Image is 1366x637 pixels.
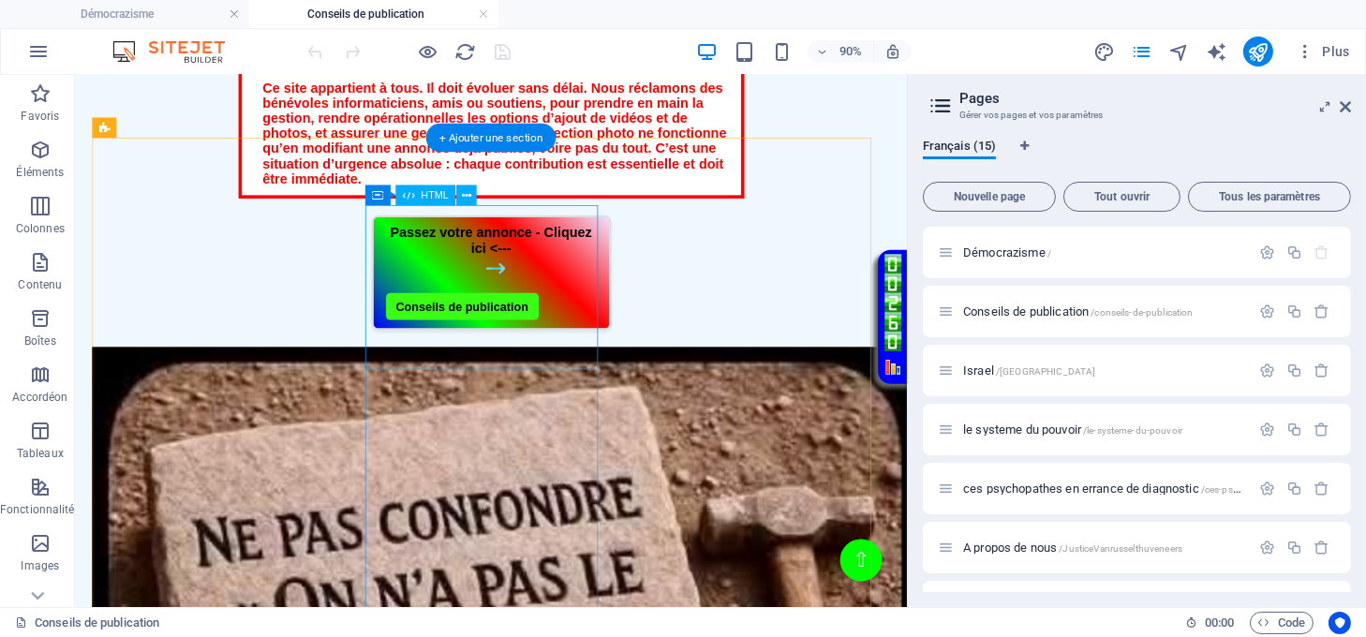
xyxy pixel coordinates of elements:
button: Plus [1288,37,1358,67]
span: HTML [421,191,448,201]
div: le systeme du pouvoir/le-systeme-du-pouvoir [958,423,1250,436]
div: Supprimer [1314,422,1330,437]
div: Paramètres [1259,422,1275,437]
h6: Durée de la session [1185,612,1235,634]
span: : [1218,615,1221,630]
div: Dupliquer [1286,481,1302,496]
div: ces psychopathes en errance de diagnostic/ces-psychopathes-en-errance-de-diagnostic [958,482,1250,495]
i: Pages (Ctrl+Alt+S) [1131,41,1152,63]
div: Supprimer [1314,481,1330,496]
button: text_generator [1206,40,1228,63]
span: /conseils-de-publication [1091,307,1193,318]
span: Français (15) [923,135,996,161]
span: Conseils de publication [963,304,1194,318]
div: A propos de nous/JusticeVanrusselthuveneers [958,541,1250,554]
button: Tous les paramètres [1188,182,1351,212]
a: Loupe [899,316,918,334]
p: Boîtes [24,333,56,348]
i: Lors du redimensionnement, ajuster automatiquement le niveau de zoom en fonction de l'appareil sé... [884,43,901,60]
i: AI Writer [1206,41,1227,63]
i: Navigateur [1168,41,1190,63]
button: pages [1131,40,1153,63]
p: Images [22,558,60,573]
div: Onglets langues [923,139,1351,174]
div: Démocrazisme/ [958,246,1250,259]
div: Paramètres [1259,244,1275,260]
div: Paramètres [1259,304,1275,319]
span: 00 00 [1205,612,1234,634]
div: La page de départ ne peut pas être supprimée. [1314,244,1330,260]
span: Cliquez pour ouvrir la page. [963,363,1095,378]
button: navigator [1168,40,1191,63]
div: Dupliquer [1286,422,1302,437]
h6: 90% [836,40,866,63]
a: Cliquez pour annuler la sélection. Double-cliquez pour ouvrir Pages. [15,612,159,634]
span: Tous les paramètres [1196,191,1343,202]
button: Code [1250,612,1314,634]
h2: Pages [959,90,1351,107]
p: Éléments [16,165,64,180]
div: Dupliquer [1286,304,1302,319]
span: Cliquez pour ouvrir la page. [963,541,1182,555]
button: publish [1243,37,1273,67]
div: Supprimer [1314,540,1330,556]
p: Favoris [21,109,59,124]
span: Cliquez pour ouvrir la page. [963,245,1051,259]
button: reload [454,40,477,63]
div: Supprimer [1314,304,1330,319]
button: Cliquez ici pour quitter le mode Aperçu et poursuivre l'édition. [417,40,439,63]
i: Design (Ctrl+Alt+Y) [1093,41,1115,63]
button: ⇧ [850,516,897,563]
p: Tableaux [17,446,64,461]
i: Actualiser la page [455,41,477,63]
span: / [1047,248,1051,259]
h4: Conseils de publication [249,4,498,24]
span: Nouvelle page [931,191,1047,202]
p: Accordéon [12,390,67,405]
i: Publier [1247,41,1269,63]
button: Usercentrics [1329,612,1351,634]
span: Cliquez pour ouvrir la page. [963,422,1182,437]
div: Paramètres [1259,540,1275,556]
img: Click pour voir le detail des visites de ce site [899,200,918,307]
span: /[GEOGRAPHIC_DATA] [996,366,1096,377]
span: Plus [1296,42,1350,61]
div: Paramètres [1259,481,1275,496]
div: Paramètres [1259,363,1275,378]
button: design [1093,40,1116,63]
p: Contenu [18,277,62,292]
h3: Gérer vos pages et vos paramètres [959,107,1314,124]
div: Dupliquer [1286,363,1302,378]
p: Colonnes [16,221,65,236]
span: Code [1258,612,1305,634]
button: Tout ouvrir [1063,182,1180,212]
button: Nouvelle page [923,182,1056,212]
span: Tout ouvrir [1072,191,1172,202]
div: Israel/[GEOGRAPHIC_DATA] [958,364,1250,377]
img: Editor Logo [108,40,248,63]
span: /JusticeVanrusselthuveneers [1059,543,1182,554]
div: Dupliquer [1286,540,1302,556]
div: Conseils de publication/conseils-de-publication [958,305,1250,318]
button: 90% [808,40,874,63]
div: + Ajouter une section [426,125,557,154]
span: /le-systeme-du-pouvoir [1083,425,1182,436]
div: Supprimer [1314,363,1330,378]
div: Dupliquer [1286,244,1302,260]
